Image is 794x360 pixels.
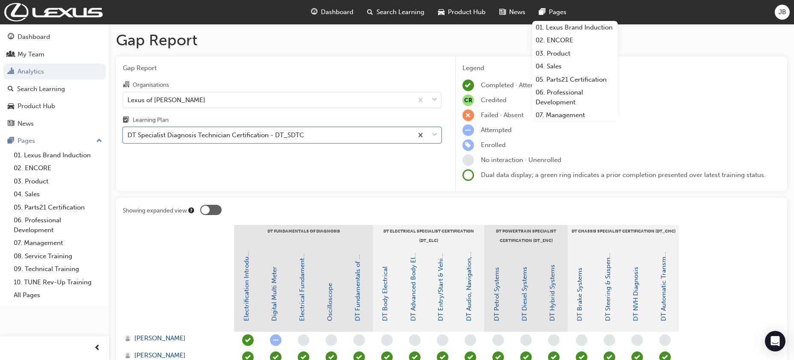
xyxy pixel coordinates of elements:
span: search-icon [8,86,14,93]
a: 09. Technical Training [10,263,106,276]
span: learningRecordVerb_NONE-icon [659,334,671,346]
span: Gap Report [123,63,441,73]
div: Dashboard [18,32,50,42]
span: Dashboard [321,7,353,17]
div: DT Powertrain Specialist Certification (DT_ENC) [484,225,568,246]
button: Pages [3,133,106,149]
a: Digital Multi Meter [270,267,278,322]
span: up-icon [96,136,102,147]
button: DashboardMy TeamAnalyticsSearch LearningProduct HubNews [3,27,106,133]
span: Credited [481,96,507,104]
a: DT Automatic Transmission Systems [660,214,667,322]
h1: Gap Report [116,31,787,50]
span: learningRecordVerb_ATTEMPT-icon [270,334,281,346]
span: Attempted [481,126,512,134]
a: Oscilloscope [326,283,334,322]
div: Search Learning [17,84,65,94]
div: Pages [18,136,35,146]
span: learningRecordVerb_NONE-icon [462,154,474,166]
span: null-icon [462,94,474,106]
span: learningRecordVerb_NONE-icon [326,334,337,346]
div: Tooltip anchor [187,207,195,214]
span: car-icon [8,103,14,110]
a: Analytics [3,64,106,80]
span: learningRecordVerb_ATTEMPT-icon [462,124,474,136]
span: learningRecordVerb_NONE-icon [604,334,615,346]
span: learningRecordVerb_NONE-icon [548,334,560,346]
a: car-iconProduct Hub [431,3,492,21]
span: Search Learning [376,7,424,17]
span: down-icon [432,130,438,141]
a: 01. Lexus Brand Induction [10,149,106,162]
a: search-iconSearch Learning [360,3,431,21]
a: 10. TUNE Rev-Up Training [10,276,106,289]
span: No interaction · Unenrolled [481,156,561,164]
span: people-icon [8,51,14,59]
span: Completed · Attended · Passed [481,81,571,89]
a: 04. Sales [10,188,106,201]
div: Lexus of [PERSON_NAME] [127,95,205,105]
span: learningRecordVerb_NONE-icon [353,334,365,346]
a: DT Fundamentals of Diagnosis [354,231,361,322]
a: 05. Parts21 Certification [10,201,106,214]
a: 03. Product [532,47,618,60]
a: Product Hub [3,98,106,114]
a: All Pages [10,289,106,302]
a: Trak [4,3,103,21]
a: 02. ENCORE [10,162,106,175]
span: JB [779,7,786,17]
span: learningRecordVerb_NONE-icon [576,334,587,346]
div: Product Hub [18,101,55,111]
a: DT Brake Systems [576,268,584,322]
a: guage-iconDashboard [304,3,360,21]
span: learningRecordVerb_FAIL-icon [462,109,474,121]
a: 01. Lexus Brand Induction [532,21,618,34]
span: learningRecordVerb_COMPLETE-icon [462,80,474,91]
span: news-icon [499,7,506,18]
div: DT Fundamentals of Diagnosis [234,225,373,246]
span: pages-icon [8,137,14,145]
div: Learning Plan [133,116,169,124]
span: learningRecordVerb_NONE-icon [492,334,504,346]
span: learningRecordVerb_NONE-icon [465,334,476,346]
span: search-icon [367,7,373,18]
span: guage-icon [8,33,14,41]
span: learningRecordVerb_NONE-icon [381,334,393,346]
a: 06. Professional Development [10,214,106,236]
a: DT Body Electrical [382,267,389,322]
a: [PERSON_NAME] [124,333,226,343]
a: News [3,116,106,132]
span: [PERSON_NAME] [134,333,186,343]
span: Failed · Absent [481,111,524,119]
div: DT Electrical Specialist Certification (DT_ELC) [373,225,484,246]
span: learningRecordVerb_NONE-icon [298,334,309,346]
a: DT Audio, Navigation, SRS & Safety Systems [465,192,473,322]
a: Dashboard [3,29,106,45]
a: 07. Management [532,109,618,122]
div: DT Chassis Specialist Certification (DT_CHC) [568,225,679,246]
span: News [509,7,525,17]
a: DT Petrol Systems [493,268,501,322]
span: learningRecordVerb_NONE-icon [631,334,643,346]
span: down-icon [432,94,438,106]
span: Pages [549,7,566,17]
div: Organisations [133,81,169,89]
span: news-icon [8,120,14,128]
a: Electrical Fundamentals [298,251,306,322]
span: chart-icon [8,68,14,76]
a: 08. Service Training [10,250,106,263]
a: 07. Management [10,236,106,250]
span: car-icon [438,7,444,18]
div: Open Intercom Messenger [765,331,785,351]
span: learningRecordVerb_NONE-icon [409,334,421,346]
div: News [18,119,34,129]
span: learningplan-icon [123,117,129,124]
a: DT Diesel Systems [521,267,528,322]
a: 05. Parts21 Certification [532,73,618,86]
a: DT Entry/Start & Vehicle Security Systems [437,198,445,322]
button: JB [775,5,790,20]
span: Product Hub [448,7,486,17]
a: pages-iconPages [532,3,573,21]
div: DT Specialist Diagnosis Technician Certification - DT_SDTC [127,130,304,140]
